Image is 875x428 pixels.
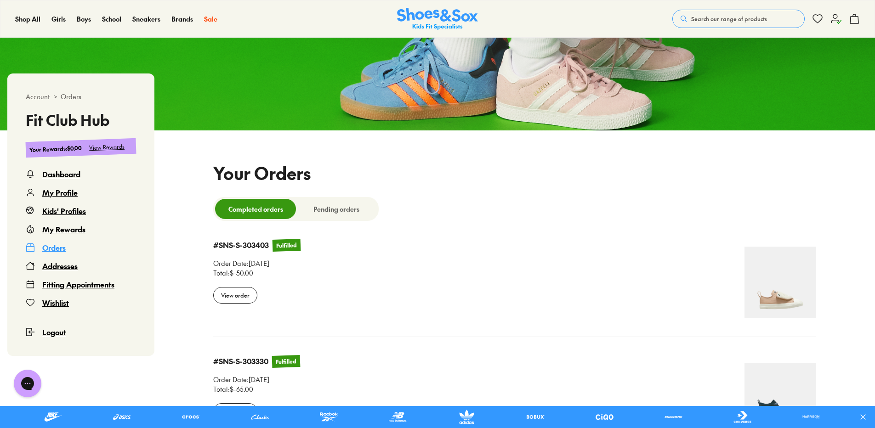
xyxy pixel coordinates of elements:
a: My Rewards [26,224,136,235]
iframe: Gorgias live chat messenger [9,366,46,400]
a: Wishlist [26,297,136,308]
div: Order Date : [DATE] [213,375,300,384]
a: Girls [51,14,66,24]
a: Brands [171,14,193,24]
a: My Profile [26,187,136,198]
span: Boys [77,14,91,23]
div: Order Date : [DATE] [213,259,301,268]
div: Your Rewards : $0.00 [29,144,82,154]
a: Shoes & Sox [397,8,478,30]
span: Sale [204,14,217,23]
button: Search our range of products [672,10,805,28]
span: Search our range of products [691,15,767,23]
a: Dashboard [26,169,136,180]
div: Dashboard [42,169,80,180]
span: Brands [171,14,193,23]
span: Girls [51,14,66,23]
h1: Your Orders [213,160,311,186]
div: Fulfilled [276,357,297,366]
a: Sale [204,14,217,24]
span: School [102,14,121,23]
div: My Rewards [42,224,85,235]
div: Fulfilled [276,241,297,250]
div: View order [213,403,257,420]
div: View order [213,287,257,304]
div: Wishlist [42,297,69,308]
span: Logout [42,327,66,337]
div: Addresses [42,260,78,271]
div: Fitting Appointments [42,279,114,290]
div: #SNS-S-303330 [213,356,268,366]
a: School [102,14,121,24]
a: Kids' Profiles [26,205,136,216]
a: Fitting Appointments [26,279,136,290]
div: View Rewards [89,142,125,152]
button: Logout [26,315,136,338]
a: Boys [77,14,91,24]
a: Addresses [26,260,136,271]
img: 4-519184.jpg [744,247,816,318]
div: Total : $-65.00 [213,384,300,394]
a: Orders [26,242,136,253]
div: Kids' Profiles [42,205,86,216]
div: Orders [42,242,66,253]
span: Sneakers [132,14,160,23]
span: Account [26,92,50,101]
div: My Profile [42,187,78,198]
img: SNS_Logo_Responsive.svg [397,8,478,30]
div: #SNS-S-303403 [213,240,269,250]
span: Shop All [15,14,40,23]
div: Total : $-50.00 [213,268,301,278]
a: Shop All [15,14,40,24]
a: Sneakers [132,14,160,24]
span: > [53,92,57,101]
h3: Fit Club Hub [26,113,136,127]
span: Orders [61,92,81,101]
